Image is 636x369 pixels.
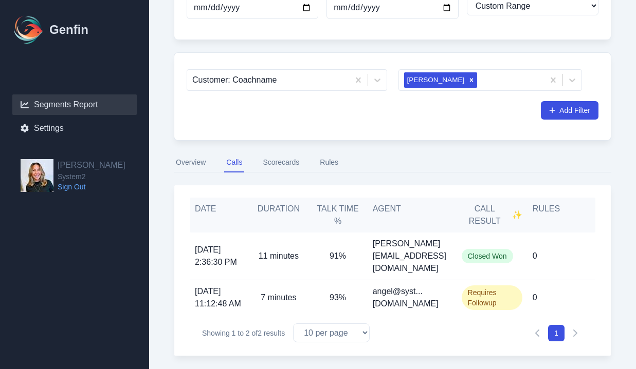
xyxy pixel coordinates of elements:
[512,209,522,221] span: ✨
[58,182,125,192] a: Sign Out
[258,329,262,337] span: 2
[373,203,401,227] h5: Agent
[530,325,583,341] nav: Pagination
[254,203,303,215] h5: Duration
[202,328,285,338] p: Showing to of results
[404,72,466,88] div: [PERSON_NAME]
[21,159,53,192] img: Mo Maciejewski
[533,250,537,262] p: 0
[174,153,208,172] button: Overview
[58,159,125,171] h2: [PERSON_NAME]
[224,153,244,172] button: Calls
[259,250,299,262] p: 11 minutes
[330,250,346,262] p: 91%
[541,101,598,120] button: Add Filter
[195,285,244,310] span: [DATE] 11:12:48 AM
[12,118,137,139] a: Settings
[462,285,522,310] span: Requires Followup
[330,292,346,304] p: 93%
[195,203,244,215] h5: Date
[313,203,362,227] h5: Talk Time %
[261,153,301,172] button: Scorecards
[246,329,250,337] span: 2
[533,292,537,304] p: 0
[462,203,522,227] h5: Call Result
[195,244,244,268] span: [DATE] 2:36:30 PM
[318,153,340,172] button: Rules
[533,203,560,227] h5: Rules
[12,13,45,46] img: Logo
[232,329,236,337] span: 1
[58,171,125,182] span: System2
[466,72,477,88] div: Remove America Perez
[462,249,513,263] span: Closed Won
[261,292,296,304] p: 7 minutes
[373,238,451,275] p: [PERSON_NAME][EMAIL_ADDRESS][DOMAIN_NAME]
[548,325,565,341] button: 1
[49,22,88,38] h1: Genfin
[12,94,137,115] a: Segments Report
[373,285,451,310] p: angel@syst...[DOMAIN_NAME]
